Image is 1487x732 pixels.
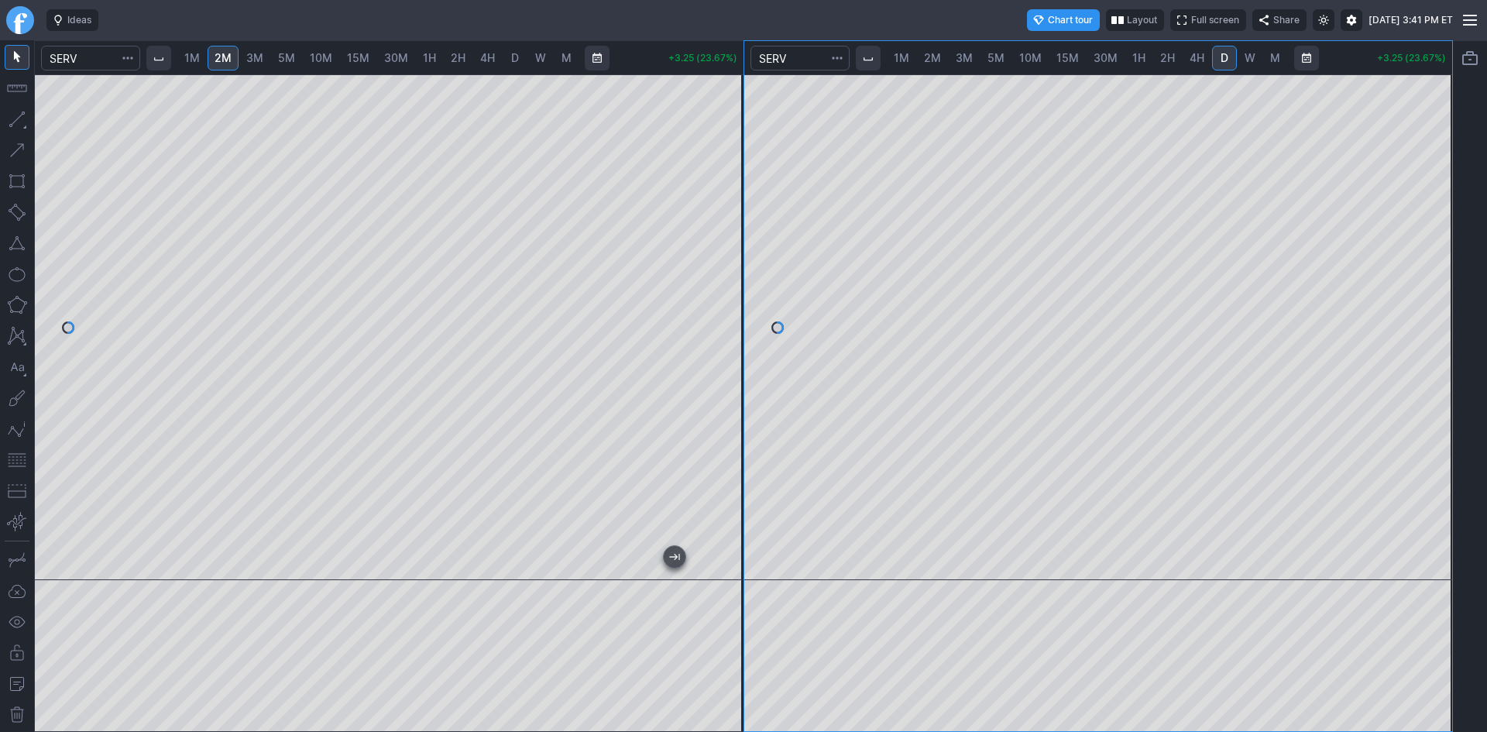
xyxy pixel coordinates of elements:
button: Ideas [46,9,98,31]
a: 3M [949,46,980,70]
a: 30M [1087,46,1125,70]
span: Layout [1127,12,1157,28]
button: Layout [1106,9,1164,31]
span: 2M [215,51,232,64]
button: Remove all drawings [5,703,29,727]
a: 1M [887,46,916,70]
span: 15M [347,51,369,64]
a: 1H [416,46,443,70]
button: Search [826,46,848,70]
button: Mouse [5,45,29,70]
button: Interval [146,46,171,70]
button: Share [1252,9,1307,31]
span: 10M [310,51,332,64]
button: Hide drawings [5,610,29,634]
a: 2H [444,46,472,70]
span: Chart tour [1048,12,1093,28]
a: 2H [1153,46,1182,70]
a: 2M [917,46,948,70]
span: 10M [1019,51,1042,64]
span: Ideas [67,12,91,28]
span: 2M [924,51,941,64]
a: 30M [377,46,415,70]
a: 1H [1125,46,1152,70]
input: Search [750,46,850,70]
a: 5M [980,46,1011,70]
span: Full screen [1191,12,1239,28]
button: Drawings autosave: Off [5,579,29,603]
span: Share [1273,12,1300,28]
span: [DATE] 3:41 PM ET [1369,12,1453,28]
span: W [535,51,546,64]
button: Toggle light mode [1313,9,1334,31]
a: W [1238,46,1262,70]
span: 30M [384,51,408,64]
span: 30M [1094,51,1118,64]
button: Chart tour [1027,9,1100,31]
button: Range [585,46,610,70]
a: 5M [271,46,302,70]
button: XABCD [5,324,29,349]
span: 2H [1160,51,1175,64]
a: 3M [239,46,270,70]
span: M [1270,51,1280,64]
button: Add note [5,672,29,696]
button: Rectangle [5,169,29,194]
button: Search [117,46,139,70]
button: Measure [5,76,29,101]
span: D [1221,51,1228,64]
a: 4H [1183,46,1211,70]
button: Brush [5,386,29,411]
p: +3.25 (23.67%) [1377,53,1446,63]
button: Position [5,479,29,503]
a: 15M [1049,46,1086,70]
button: Range [1294,46,1319,70]
button: Anchored VWAP [5,510,29,534]
button: Rotated rectangle [5,200,29,225]
button: Interval [856,46,881,70]
a: 10M [1012,46,1049,70]
a: 2M [208,46,239,70]
button: Settings [1341,9,1362,31]
button: Arrow [5,138,29,163]
span: 3M [246,51,263,64]
button: Text [5,355,29,380]
span: 1H [423,51,436,64]
a: 15M [340,46,376,70]
a: 10M [303,46,339,70]
p: +3.25 (23.67%) [668,53,737,63]
a: D [1212,46,1237,70]
button: Fibonacci retracements [5,448,29,473]
span: W [1245,51,1255,64]
button: Elliott waves [5,417,29,442]
input: Search [41,46,140,70]
span: 5M [987,51,1004,64]
span: 1M [894,51,909,64]
button: Jump to the most recent bar [664,546,685,568]
button: Polygon [5,293,29,318]
button: Line [5,107,29,132]
a: D [503,46,527,70]
a: M [1263,46,1288,70]
span: 1M [184,51,200,64]
span: M [561,51,572,64]
span: 2H [451,51,465,64]
button: Portfolio watchlist [1458,46,1482,70]
span: 15M [1056,51,1079,64]
a: 4H [473,46,502,70]
span: 3M [956,51,973,64]
span: 1H [1132,51,1145,64]
span: 4H [480,51,495,64]
a: Finviz.com [6,6,34,34]
a: M [554,46,579,70]
span: 4H [1190,51,1204,64]
button: Full screen [1170,9,1246,31]
span: 5M [278,51,295,64]
span: D [511,51,519,64]
a: 1M [177,46,207,70]
button: Ellipse [5,262,29,287]
a: W [528,46,553,70]
button: Lock drawings [5,641,29,665]
button: Drawing mode: Single [5,548,29,572]
button: Triangle [5,231,29,256]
